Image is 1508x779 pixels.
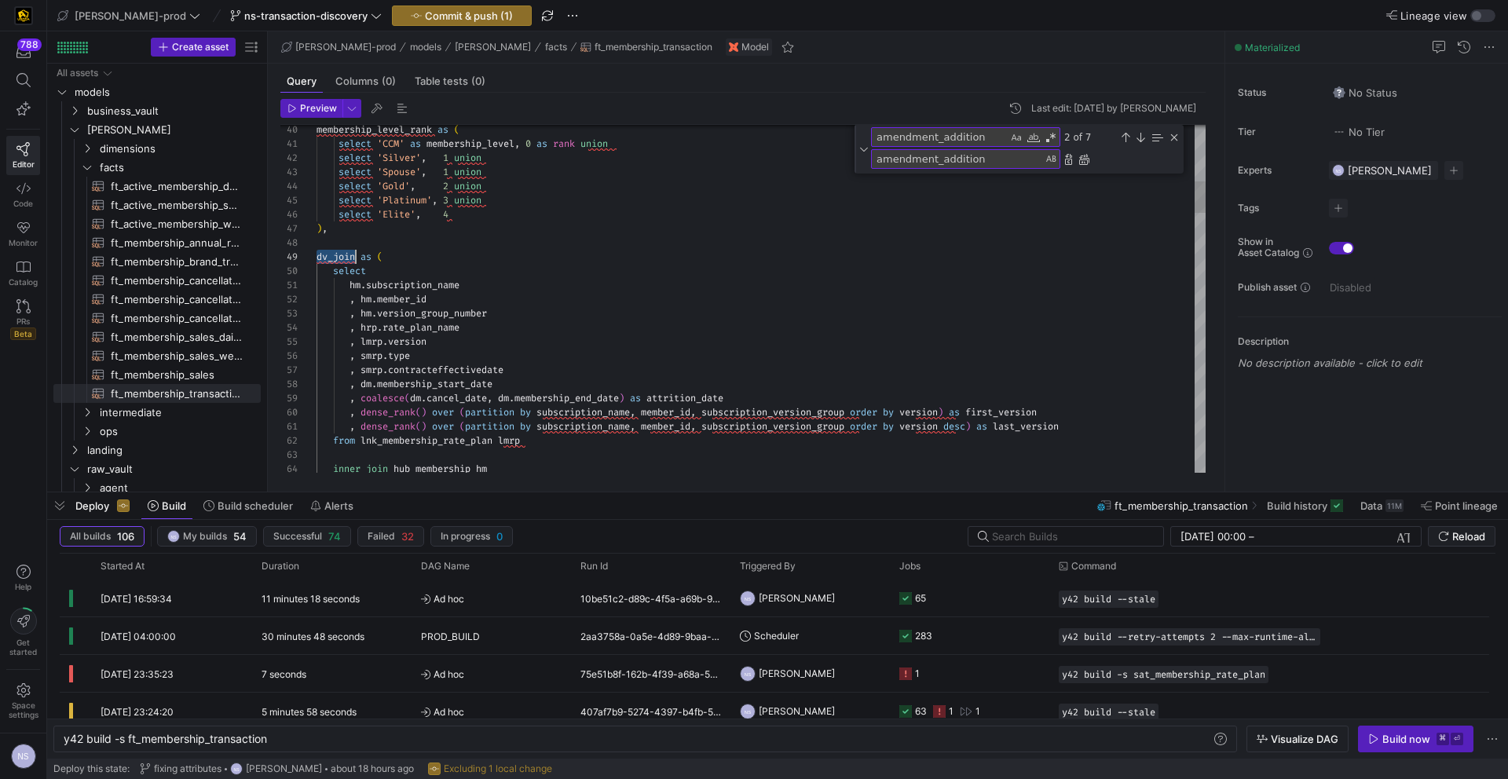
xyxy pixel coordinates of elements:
[53,365,261,384] a: ft_membership_sales​​​​​​​​​​
[111,215,243,233] span: ft_active_membership_weekly_forecast​​​​​​​​​​
[53,309,261,327] a: ft_membership_cancellations​​​​​​​​​​
[53,101,261,120] div: Press SPACE to select this row.
[571,693,730,730] div: 407af7b9-5274-4397-b4fb-5b45e533d85f
[111,366,243,384] span: ft_membership_sales​​​​​​​​​​
[280,391,298,405] div: 59
[372,293,377,305] span: .
[100,159,258,177] span: facts
[53,139,261,158] div: Press SPACE to select this row.
[741,42,769,53] span: Model
[244,9,368,22] span: ns-transaction-discovery
[6,175,40,214] a: Code
[350,293,355,305] span: ,
[295,42,396,53] span: [PERSON_NAME]-prod
[421,166,426,178] span: ,
[111,385,243,403] span: ft_membership_transaction​​​​​​​​​​
[100,479,258,497] span: agent
[53,177,261,196] div: Press SPACE to select this row.
[545,42,567,53] span: facts
[350,335,355,348] span: ,
[487,392,492,404] span: ,
[17,38,42,51] div: 788
[1043,152,1059,167] div: Preserve Case (⌥⌘P)
[53,214,261,233] a: ft_active_membership_weekly_forecast​​​​​​​​​​
[992,530,1151,543] input: Search Builds
[280,250,298,264] div: 49
[553,137,575,150] span: rank
[525,137,531,150] span: 0
[162,499,186,512] span: Build
[377,321,382,334] span: .
[13,199,33,208] span: Code
[141,492,193,519] button: Build
[410,392,421,404] span: dm
[426,392,487,404] span: cancel_date
[372,307,377,320] span: .
[1437,733,1449,745] kbd: ⌘
[246,763,322,774] span: [PERSON_NAME]
[1026,130,1041,145] div: Match Whole Word (⌥⌘W)
[57,68,98,79] div: All assets
[111,347,243,365] span: ft_membership_sales_weekly_forecast​​​​​​​​​​
[13,582,33,591] span: Help
[1267,499,1327,512] span: Build history
[280,405,298,419] div: 60
[339,180,372,192] span: select
[361,251,372,263] span: as
[331,763,414,774] span: about 18 hours ago
[6,136,40,175] a: Editor
[183,531,227,542] span: My builds
[357,526,424,547] button: Failed32
[16,8,31,24] img: https://storage.googleapis.com/y42-prod-data-exchange/images/uAsz27BndGEK0hZWDFeOjoxA7jCwgK9jE472...
[280,320,298,335] div: 54
[1246,726,1349,752] button: Visualize DAG
[1333,86,1345,99] img: No status
[443,180,448,192] span: 2
[404,392,410,404] span: (
[455,42,531,53] span: [PERSON_NAME]
[111,253,243,271] span: ft_membership_brand_transfer​​​​​​​​​​
[576,38,716,57] button: ft_membership_transaction
[415,208,421,221] span: ,
[421,152,426,164] span: ,
[196,492,300,519] button: Build scheduler
[339,152,372,164] span: select
[53,327,261,346] div: Press SPACE to select this row.
[328,530,341,543] span: 74
[410,180,415,192] span: ,
[218,499,293,512] span: Build scheduler
[377,208,415,221] span: 'Elite'
[111,291,243,309] span: ft_membership_cancellations_weekly_forecast​​​​​​​​​​
[53,214,261,233] div: Press SPACE to select this row.
[280,123,298,137] div: 40
[280,179,298,193] div: 44
[151,38,236,57] button: Create asset
[280,99,342,118] button: Preview
[53,271,261,290] a: ft_membership_cancellations_daily_forecast​​​​​​​​​​
[415,406,421,419] span: (
[1134,131,1147,144] div: Next Match (Enter)
[1333,126,1345,138] img: No tier
[1348,164,1432,177] span: [PERSON_NAME]
[382,321,459,334] span: rate_plan_name
[454,152,481,164] span: union
[382,349,388,362] span: .
[280,363,298,377] div: 57
[1063,153,1075,166] div: Replace (Enter)
[646,392,723,404] span: attrition_date
[117,530,134,543] span: 106
[280,221,298,236] div: 47
[53,309,261,327] div: Press SPACE to select this row.
[1238,357,1502,369] p: No description available - click to edit
[6,676,40,726] a: Spacesettings
[53,327,261,346] a: ft_membership_sales_daily_forecast​​​​​​​​​​
[1329,82,1401,103] button: No statusNo Status
[441,531,490,542] span: In progress
[317,123,432,136] span: membership_level_rank
[1382,733,1430,745] div: Build now
[280,349,298,363] div: 56
[1043,130,1059,145] div: Use Regular Expression (⌥⌘R)
[13,159,35,169] span: Editor
[53,290,261,309] a: ft_membership_cancellations_weekly_forecast​​​​​​​​​​
[361,349,382,362] span: smrp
